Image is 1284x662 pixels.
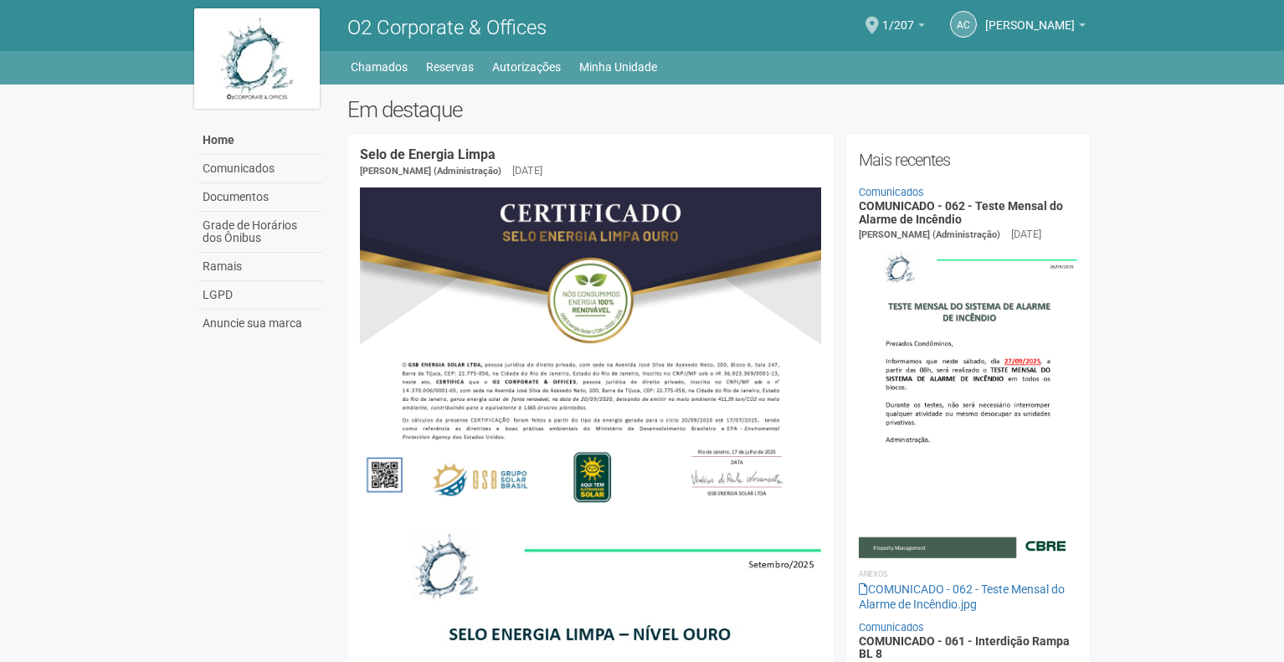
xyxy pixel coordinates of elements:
a: 1/207 [882,21,925,34]
a: Comunicados [859,621,924,634]
img: logo.jpg [194,8,320,109]
a: Chamados [351,55,408,79]
a: Grade de Horários dos Ônibus [198,212,322,253]
a: COMUNICADO - 062 - Teste Mensal do Alarme de Incêndio [859,199,1063,225]
a: Home [198,126,322,155]
a: Comunicados [859,186,924,198]
img: COMUNICADO%20-%20054%20-%20Selo%20de%20Energia%20Limpa%20-%20P%C3%A1g.%202.jpg [360,187,821,514]
img: COMUNICADO%20-%20062%20-%20Teste%20Mensal%20do%20Alarme%20de%20Inc%C3%AAndio.jpg [859,243,1077,557]
h2: Mais recentes [859,147,1077,172]
div: [DATE] [512,163,542,178]
a: Anuncie sua marca [198,310,322,337]
a: LGPD [198,281,322,310]
span: Andréa Cunha [985,3,1075,32]
span: [PERSON_NAME] (Administração) [360,166,501,177]
span: [PERSON_NAME] (Administração) [859,229,1000,240]
span: O2 Corporate & Offices [347,16,547,39]
a: Documentos [198,183,322,212]
a: Ramais [198,253,322,281]
h2: Em destaque [347,97,1090,122]
a: Minha Unidade [579,55,657,79]
div: [DATE] [1011,227,1041,242]
a: COMUNICADO - 061 - Interdição Rampa BL 8 [859,634,1070,660]
span: 1/207 [882,3,914,32]
a: Autorizações [492,55,561,79]
a: Reservas [426,55,474,79]
li: Anexos [859,567,1077,582]
a: Comunicados [198,155,322,183]
a: [PERSON_NAME] [985,21,1086,34]
a: AC [950,11,977,38]
a: Selo de Energia Limpa [360,146,496,162]
a: COMUNICADO - 062 - Teste Mensal do Alarme de Incêndio.jpg [859,582,1065,611]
